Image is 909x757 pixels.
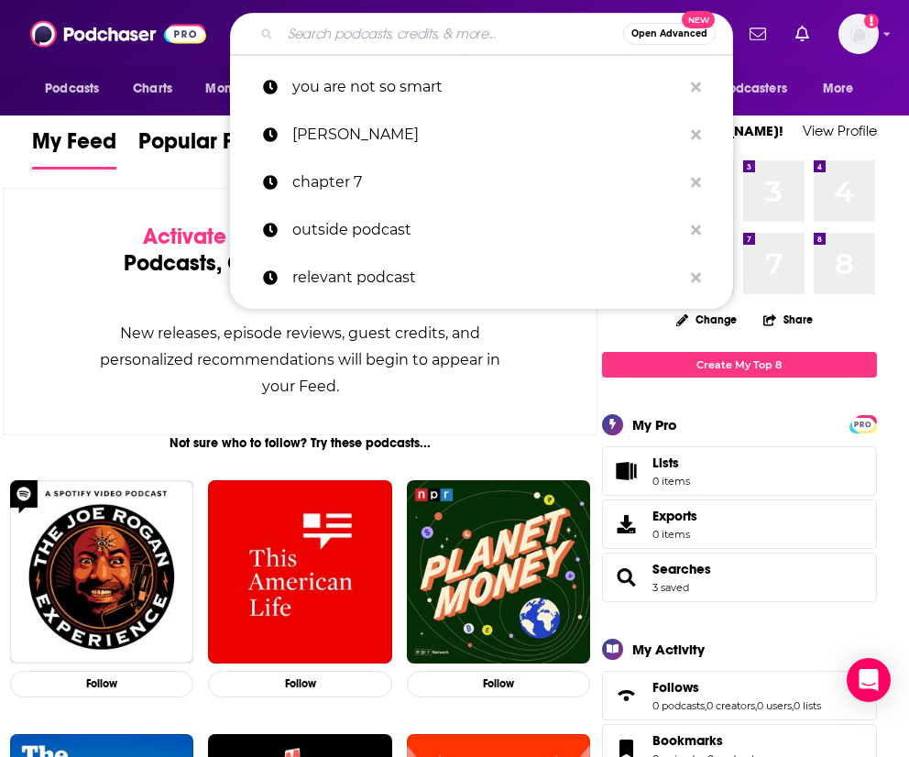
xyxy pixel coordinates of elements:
[838,14,879,54] button: Show profile menu
[652,679,699,696] span: Follows
[602,352,877,377] a: Create My Top 8
[652,581,689,594] a: 3 saved
[742,18,773,49] a: Show notifications dropdown
[205,76,270,102] span: Monitoring
[602,553,877,602] span: Searches
[32,127,116,170] a: My Feed
[864,14,879,28] svg: Add a profile image
[823,76,854,102] span: More
[121,71,183,106] a: Charts
[652,528,697,541] span: 0 items
[852,418,874,432] span: PRO
[687,71,814,106] button: open menu
[32,127,116,166] span: My Feed
[292,254,682,302] p: relevant podcast
[623,23,716,45] button: Open AdvancedNew
[788,18,816,49] a: Show notifications dropdown
[602,671,877,720] span: Follows
[608,683,645,708] a: Follows
[292,206,682,254] p: outside podcast
[852,416,874,430] a: PRO
[810,71,877,106] button: open menu
[230,13,733,55] div: Search podcasts, credits, & more...
[192,71,294,106] button: open menu
[792,699,794,712] span: ,
[632,641,705,658] div: My Activity
[208,480,391,664] img: This American Life
[631,29,707,38] span: Open Advanced
[230,111,733,159] a: [PERSON_NAME]
[138,127,272,170] a: Popular Feed
[292,63,682,111] p: you are not so smart
[682,11,715,28] span: New
[632,416,677,433] div: My Pro
[230,206,733,254] a: outside podcast
[755,699,757,712] span: ,
[652,561,711,577] a: Searches
[10,671,193,697] button: Follow
[706,699,755,712] a: 0 creators
[10,480,193,664] img: The Joe Rogan Experience
[407,480,590,664] img: Planet Money
[602,499,877,549] a: Exports
[292,111,682,159] p: kail lowry
[652,679,821,696] a: Follows
[757,699,792,712] a: 0 users
[32,71,123,106] button: open menu
[652,699,705,712] a: 0 podcasts
[838,14,879,54] span: Logged in as GregKubie
[208,671,391,697] button: Follow
[3,435,597,451] div: Not sure who to follow? Try these podcasts...
[652,508,697,524] span: Exports
[230,63,733,111] a: you are not so smart
[95,224,505,303] div: by following Podcasts, Creators, Lists, and other Users!
[652,475,690,488] span: 0 items
[608,565,645,590] a: Searches
[762,302,814,337] button: Share
[794,699,821,712] a: 0 lists
[45,76,99,102] span: Podcasts
[230,254,733,302] a: relevant podcast
[652,732,723,749] span: Bookmarks
[280,19,623,49] input: Search podcasts, credits, & more...
[95,320,505,400] div: New releases, episode reviews, guest credits, and personalized recommendations will begin to appe...
[838,14,879,54] img: User Profile
[803,122,877,139] a: View Profile
[138,127,272,166] span: Popular Feed
[602,446,877,496] a: Lists
[230,159,733,206] a: chapter 7
[699,76,787,102] span: For Podcasters
[608,458,645,484] span: Lists
[652,732,760,749] a: Bookmarks
[143,223,331,250] span: Activate your Feed
[652,455,690,471] span: Lists
[30,16,206,51] img: Podchaser - Follow, Share and Rate Podcasts
[292,159,682,206] p: chapter 7
[847,658,891,702] div: Open Intercom Messenger
[665,308,748,331] button: Change
[652,455,679,471] span: Lists
[407,671,590,697] button: Follow
[705,699,706,712] span: ,
[608,511,645,537] span: Exports
[133,76,172,102] span: Charts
